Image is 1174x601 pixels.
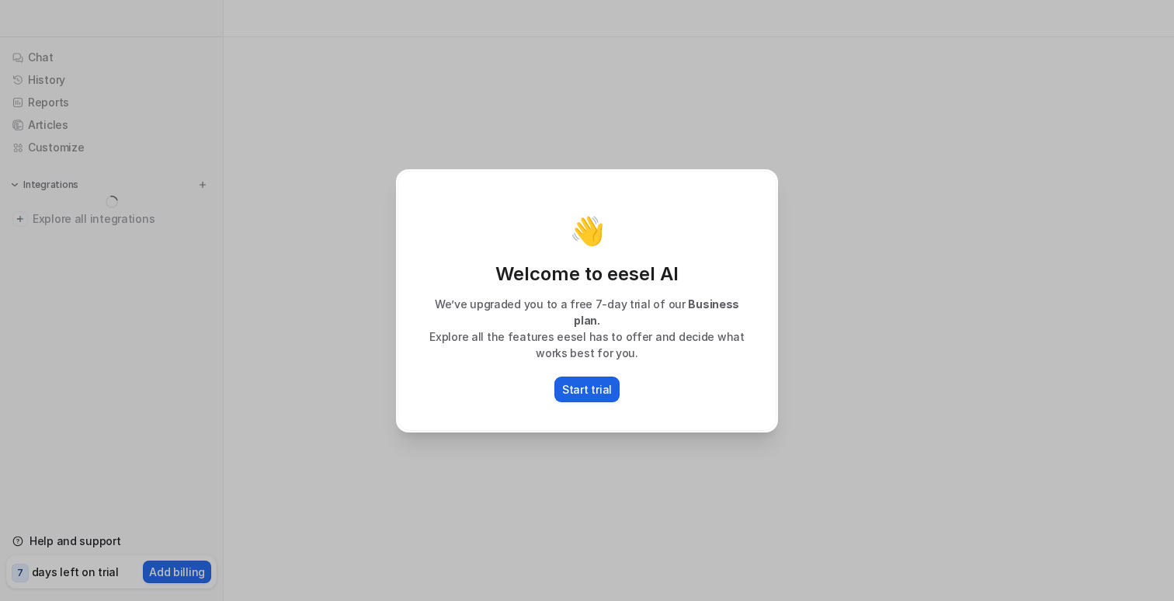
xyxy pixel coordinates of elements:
p: We’ve upgraded you to a free 7-day trial of our [414,296,760,328]
p: Explore all the features eesel has to offer and decide what works best for you. [414,328,760,361]
p: Welcome to eesel AI [414,262,760,287]
p: 👋 [570,215,605,246]
button: Start trial [554,377,620,402]
p: Start trial [562,381,612,398]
